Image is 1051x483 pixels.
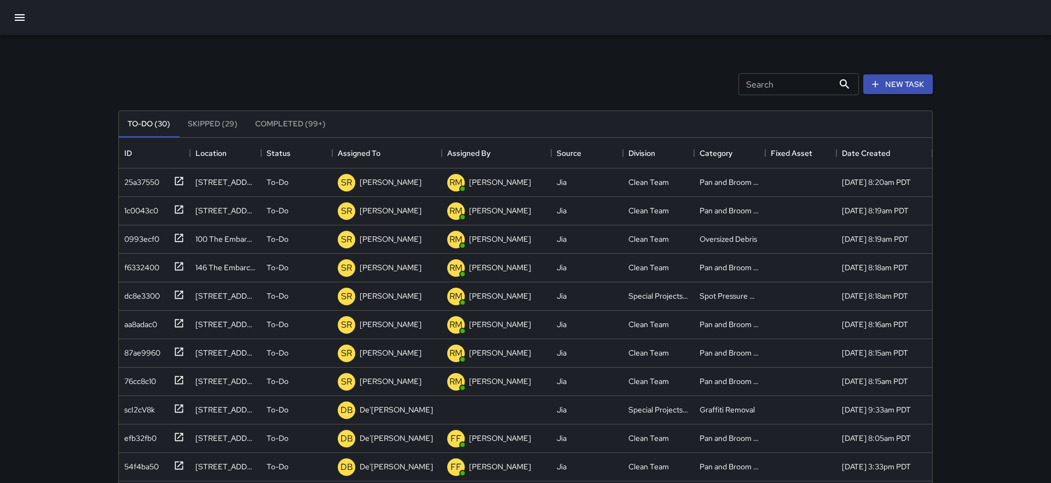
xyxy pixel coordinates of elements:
[246,111,334,137] button: Completed (99+)
[551,138,622,168] div: Source
[360,404,433,415] p: De'[PERSON_NAME]
[469,205,531,216] p: [PERSON_NAME]
[341,233,352,246] p: SR
[449,233,463,246] p: RM
[557,404,567,415] div: Jia
[267,376,288,387] p: To-Do
[341,205,352,218] p: SR
[124,138,132,168] div: ID
[120,371,156,387] div: 76cc8c10
[179,111,246,137] button: Skipped (29)
[842,138,890,168] div: Date Created
[628,404,689,415] div: Special Projects Team
[442,138,551,168] div: Assigned By
[120,400,155,415] div: scI2cV8k
[120,201,158,216] div: 1c0043c0
[842,234,909,245] div: 8/20/2025, 8:19am PDT
[557,177,567,188] div: Jia
[700,138,732,168] div: Category
[360,319,421,330] p: [PERSON_NAME]
[360,376,421,387] p: [PERSON_NAME]
[469,376,531,387] p: [PERSON_NAME]
[628,433,669,444] div: Clean Team
[341,176,352,189] p: SR
[195,290,256,301] div: 169 Steuart Street
[700,433,760,444] div: Pan and Broom Block Faces
[449,261,463,275] p: RM
[469,433,531,444] p: [PERSON_NAME]
[449,347,463,360] p: RM
[119,138,190,168] div: ID
[700,319,760,330] div: Pan and Broom Block Faces
[195,376,256,387] div: 55 Spear Street
[267,262,288,273] p: To-Do
[341,375,352,388] p: SR
[120,258,159,273] div: f6332400
[469,290,531,301] p: [PERSON_NAME]
[628,262,669,273] div: Clean Team
[195,319,256,330] div: 165 Steuart Street
[842,319,908,330] div: 8/20/2025, 8:16am PDT
[267,319,288,330] p: To-Do
[338,138,380,168] div: Assigned To
[700,404,755,415] div: Graffiti Removal
[700,262,760,273] div: Pan and Broom Block Faces
[341,290,352,303] p: SR
[842,433,911,444] div: 8/19/2025, 8:05am PDT
[628,205,669,216] div: Clean Team
[340,432,353,445] p: DB
[341,318,352,331] p: SR
[628,234,669,245] div: Clean Team
[360,347,421,358] p: [PERSON_NAME]
[557,461,567,472] div: Jia
[341,261,352,275] p: SR
[120,315,157,330] div: aa8adac0
[120,343,160,358] div: 87ae9960
[449,318,463,331] p: RM
[700,376,760,387] div: Pan and Broom Block Faces
[628,319,669,330] div: Clean Team
[449,205,463,218] p: RM
[267,205,288,216] p: To-Do
[451,461,461,474] p: FF
[120,172,159,188] div: 25a37550
[195,433,256,444] div: 132 Bush Street
[195,404,256,415] div: 44 Montgomery Street
[469,347,531,358] p: [PERSON_NAME]
[623,138,694,168] div: Division
[628,461,669,472] div: Clean Team
[469,262,531,273] p: [PERSON_NAME]
[120,229,159,245] div: 0993ecf0
[261,138,332,168] div: Status
[700,205,760,216] div: Pan and Broom Block Faces
[700,290,760,301] div: Spot Pressure Washing
[557,290,567,301] div: Jia
[447,138,490,168] div: Assigned By
[360,262,421,273] p: [PERSON_NAME]
[557,347,567,358] div: Jia
[119,111,179,137] button: To-Do (30)
[360,177,421,188] p: [PERSON_NAME]
[449,176,463,189] p: RM
[267,433,288,444] p: To-Do
[449,375,463,388] p: RM
[120,457,159,472] div: 54f4ba50
[340,461,353,474] p: DB
[694,138,765,168] div: Category
[267,404,288,415] p: To-Do
[771,138,812,168] div: Fixed Asset
[842,177,911,188] div: 8/20/2025, 8:20am PDT
[267,138,291,168] div: Status
[469,319,531,330] p: [PERSON_NAME]
[195,205,256,216] div: 2 Mission Street
[842,347,908,358] div: 8/20/2025, 8:15am PDT
[449,290,463,303] p: RM
[700,347,760,358] div: Pan and Broom Block Faces
[557,376,567,387] div: Jia
[842,290,908,301] div: 8/20/2025, 8:18am PDT
[557,433,567,444] div: Jia
[120,428,157,444] div: efb32fb0
[700,461,760,472] div: Pan and Broom Block Faces
[842,404,911,415] div: 8/19/2025, 9:33am PDT
[863,74,933,95] button: New Task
